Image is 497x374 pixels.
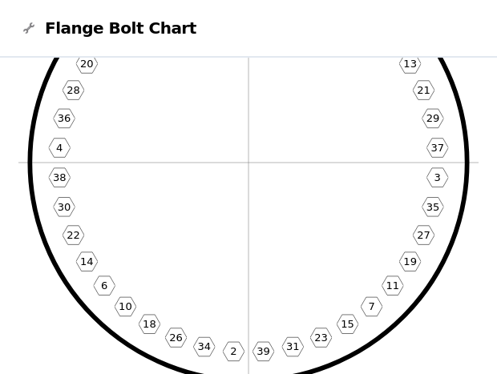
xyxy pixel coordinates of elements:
[368,300,374,312] text: 7
[80,255,94,267] text: 14
[417,229,430,241] text: 27
[403,255,417,267] text: 19
[169,332,183,344] text: 26
[286,340,300,352] text: 31
[45,17,196,39] span: Flange Bolt Chart
[314,332,328,344] text: 23
[67,84,80,96] text: 28
[56,142,63,154] text: 4
[101,279,107,292] text: 6
[386,279,399,292] text: 11
[198,340,212,352] text: 34
[230,345,236,357] text: 2
[19,18,38,38] img: Flange Bolt Chart Logo
[341,318,354,330] text: 15
[58,200,71,212] text: 30
[19,17,196,39] a: Flange Bolt Chart LogoFlange Bolt Chart
[143,318,156,330] text: 18
[426,200,439,212] text: 35
[434,171,440,183] text: 3
[80,58,94,70] text: 20
[430,142,444,154] text: 37
[53,171,67,183] text: 38
[119,300,132,312] text: 10
[426,112,439,124] text: 29
[67,229,80,241] text: 22
[58,112,71,124] text: 36
[257,345,270,357] text: 39
[417,84,430,96] text: 21
[403,58,417,70] text: 13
